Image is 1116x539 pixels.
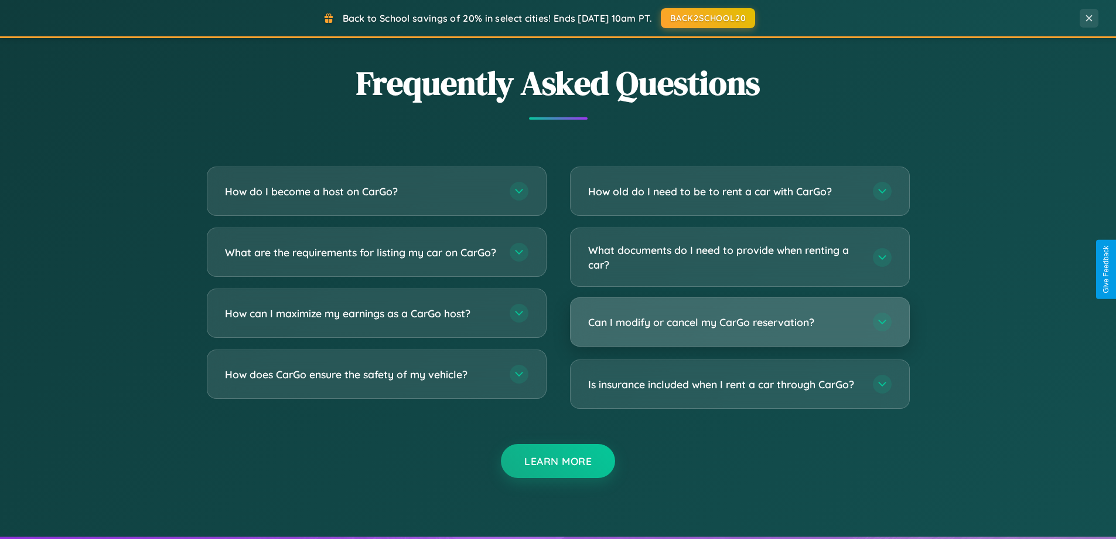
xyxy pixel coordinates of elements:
h3: What documents do I need to provide when renting a car? [588,243,861,272]
h2: Frequently Asked Questions [207,60,910,106]
h3: How can I maximize my earnings as a CarGo host? [225,306,498,321]
button: Learn More [501,444,615,478]
button: BACK2SCHOOL20 [661,8,755,28]
div: Give Feedback [1102,246,1110,293]
h3: What are the requirements for listing my car on CarGo? [225,245,498,260]
h3: How do I become a host on CarGo? [225,184,498,199]
h3: Is insurance included when I rent a car through CarGo? [588,377,861,392]
span: Back to School savings of 20% in select cities! Ends [DATE] 10am PT. [343,12,652,24]
h3: How old do I need to be to rent a car with CarGo? [588,184,861,199]
h3: Can I modify or cancel my CarGo reservation? [588,315,861,330]
h3: How does CarGo ensure the safety of my vehicle? [225,367,498,382]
